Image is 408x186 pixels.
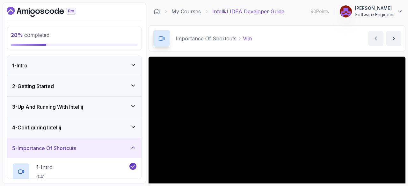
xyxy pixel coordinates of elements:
[243,35,252,42] p: Vim
[36,163,53,171] p: 1 - Intro
[176,35,237,42] p: Importance Of Shortcuts
[171,8,201,15] a: My Courses
[7,55,142,76] button: 1-Intro
[12,144,76,152] h3: 5 - Importance Of Shortcuts
[212,8,284,15] p: IntelliJ IDEA Developer Guide
[355,11,394,18] p: Software Engineer
[154,8,160,15] a: Dashboard
[7,76,142,96] button: 2-Getting Started
[12,124,61,131] h3: 4 - Configuring Intellij
[11,32,49,38] span: completed
[7,117,142,138] button: 4-Configuring Intellij
[12,103,83,111] h3: 3 - Up And Running With Intellij
[339,5,403,18] button: user profile image[PERSON_NAME]Software Engineer
[7,97,142,117] button: 3-Up And Running With Intellij
[355,5,394,11] p: [PERSON_NAME]
[12,62,27,69] h3: 1 - Intro
[11,32,23,38] span: 28 %
[12,163,136,181] button: 1-Intro0:41
[386,31,401,46] button: next content
[7,138,142,158] button: 5-Importance Of Shortcuts
[368,31,383,46] button: previous content
[12,82,54,90] h3: 2 - Getting Started
[310,8,329,15] p: 90 Points
[36,174,53,180] p: 0:41
[340,5,352,17] img: user profile image
[7,7,91,17] a: Dashboard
